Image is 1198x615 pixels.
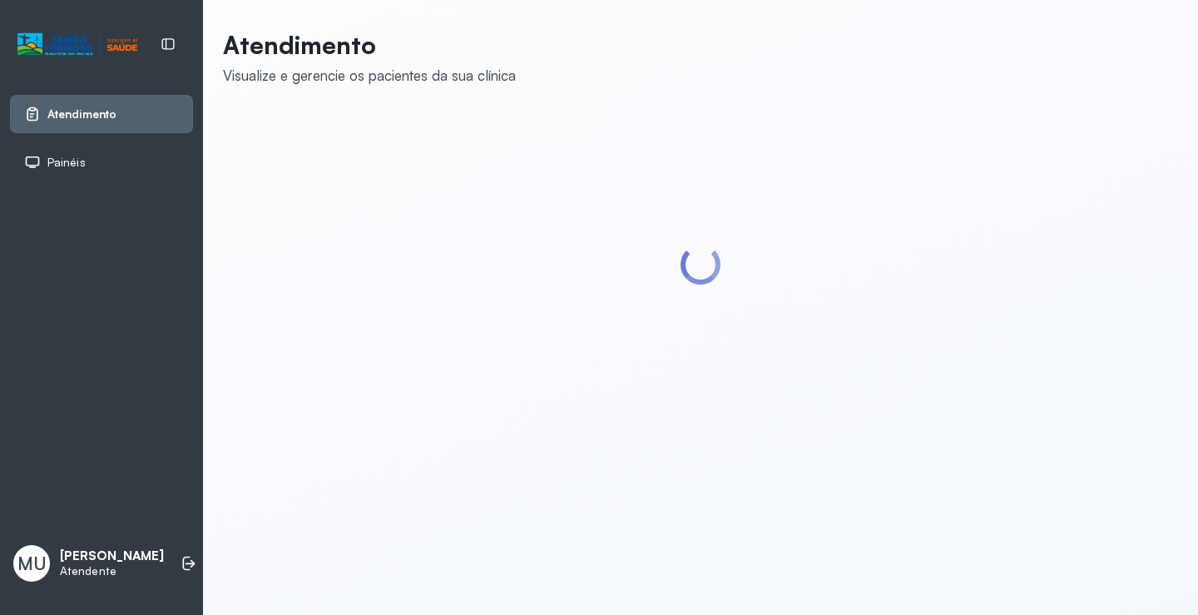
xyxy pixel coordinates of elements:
div: Visualize e gerencie os pacientes da sua clínica [223,67,516,84]
span: Atendimento [47,107,116,122]
p: Atendente [60,564,164,578]
a: Atendimento [24,106,179,122]
span: Painéis [47,156,86,170]
p: Atendimento [223,30,516,60]
p: [PERSON_NAME] [60,548,164,564]
img: Logotipo do estabelecimento [17,31,137,58]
